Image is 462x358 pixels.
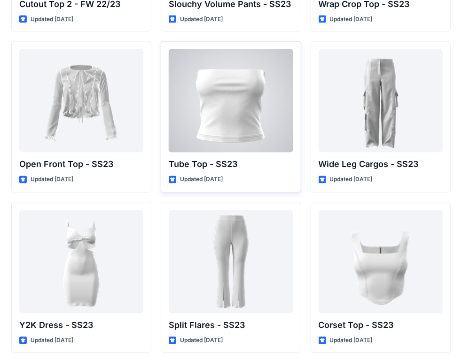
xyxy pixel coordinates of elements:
p: Corset Top - SS23 [319,319,443,332]
p: Updated [DATE] [330,336,373,346]
a: Wide Leg Cargos - SS23 [319,49,443,152]
p: Updated [DATE] [180,336,223,346]
p: Open Front Top - SS23 [19,158,143,171]
p: Updated [DATE] [180,15,223,24]
p: Updated [DATE] [330,175,373,185]
p: Split Flares - SS23 [169,319,293,332]
p: Wide Leg Cargos - SS23 [319,158,443,171]
p: Updated [DATE] [31,175,73,185]
a: Split Flares - SS23 [169,210,293,313]
p: Updated [DATE] [180,175,223,185]
p: Updated [DATE] [31,336,73,346]
a: Tube Top - SS23 [169,49,293,152]
p: Updated [DATE] [330,15,373,24]
a: Y2K Dress - SS23 [19,210,143,313]
a: Corset Top - SS23 [319,210,443,313]
a: Open Front Top - SS23 [19,49,143,152]
p: Updated [DATE] [31,15,73,24]
p: Tube Top - SS23 [169,158,293,171]
p: Y2K Dress - SS23 [19,319,143,332]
